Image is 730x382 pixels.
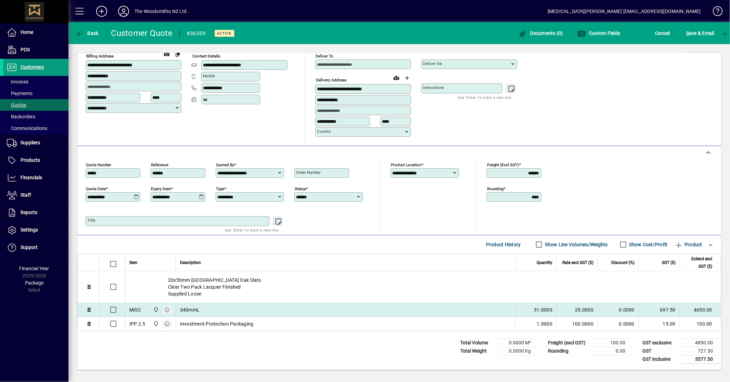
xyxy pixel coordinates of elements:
[537,259,552,266] span: Quantity
[225,226,279,234] mat-hint: Use 'Enter' to start a new line
[7,102,26,108] span: Quotes
[423,85,444,90] mat-label: Instructions
[21,192,31,198] span: Staff
[708,1,721,24] a: Knowledge Base
[598,317,639,331] td: 0.0000
[671,238,706,251] button: Product
[7,91,33,96] span: Payments
[686,30,689,36] span: S
[21,140,40,145] span: Suppliers
[639,317,680,331] td: 15.00
[111,28,173,39] div: Customer Quote
[684,255,712,270] span: Extend excl GST ($)
[172,49,183,60] button: Copy to Delivery address
[611,259,635,266] span: Discount (%)
[680,339,721,347] td: 4850.00
[662,259,676,266] span: GST ($)
[655,28,670,39] span: Cancel
[561,306,593,313] div: 25.0000
[3,222,68,239] a: Settings
[686,28,714,39] span: ave & Email
[537,320,553,327] span: 1.0000
[21,245,38,250] span: Support
[639,339,680,347] td: GST exclusive
[7,114,35,119] span: Backorders
[545,347,592,355] td: Rounding
[317,129,331,134] mat-label: Country
[577,30,620,36] span: Custom Fields
[517,27,565,39] button: Documents (0)
[486,239,521,250] span: Product History
[628,241,668,248] label: Show Cost/Profit
[129,306,141,313] div: MISC
[68,27,106,39] app-page-header-button: Back
[151,162,168,167] mat-label: Reference
[3,204,68,221] a: Reports
[3,99,68,111] a: Quotes
[544,241,608,248] label: Show Line Volumes/Weights
[3,24,68,41] a: Home
[391,72,402,83] a: View on map
[216,162,234,167] mat-label: Quoted by
[86,186,106,191] mat-label: Quote date
[402,73,413,83] button: Choose address
[457,339,498,347] td: Total Volume
[498,347,539,355] td: 0.0000 Kg
[217,31,232,36] span: Active
[3,169,68,186] a: Financials
[391,162,421,167] mat-label: Product location
[20,266,49,271] span: Financial Year
[87,218,95,223] mat-label: Title
[576,27,622,39] button: Custom Fields
[3,187,68,204] a: Staff
[21,47,30,52] span: POS
[180,259,201,266] span: Description
[74,27,100,39] button: Back
[91,5,113,17] button: Add
[76,30,99,36] span: Back
[423,61,442,66] mat-label: Deliver via
[7,126,47,131] span: Communications
[161,48,172,59] a: View on map
[21,64,44,70] span: Customers
[654,27,672,39] button: Cancel
[135,6,189,17] div: The Woodsmiths NZ Ltd .
[3,88,68,99] a: Payments
[680,317,721,331] td: 100.00
[316,54,333,58] mat-label: Deliver To
[3,111,68,122] a: Backorders
[3,152,68,169] a: Products
[680,355,721,364] td: 5577.50
[25,280,43,286] span: Package
[3,134,68,152] a: Suppliers
[21,157,40,163] span: Products
[3,41,68,58] a: POS
[683,27,718,39] button: Save & Email
[680,347,721,355] td: 727.50
[21,210,37,215] span: Reports
[562,259,593,266] span: Rate excl GST ($)
[675,239,702,250] span: Product
[7,79,28,84] span: Invoices
[483,238,524,251] button: Product History
[592,347,633,355] td: 0.00
[129,320,145,327] div: IPP 2.5
[21,175,42,180] span: Financials
[639,355,680,364] td: GST inclusive
[21,227,38,233] span: Settings
[152,306,159,314] span: The Woodsmiths
[296,170,321,175] mat-label: Order number
[216,186,224,191] mat-label: Type
[592,339,633,347] td: 100.00
[180,320,254,327] span: Investment Protection Packaging
[545,339,592,347] td: Freight (excl GST)
[187,28,206,39] div: #36509
[125,271,721,303] div: 20x50mm [GEOGRAPHIC_DATA] Oak Slats Clear Two Pack Lacquer Finished Supplied Loose
[203,74,215,78] mat-label: Mobile
[498,339,539,347] td: 0.0000 M³
[457,347,498,355] td: Total Weight
[129,259,138,266] span: Item
[3,76,68,88] a: Invoices
[487,162,519,167] mat-label: Freight (excl GST)
[598,303,639,317] td: 0.0000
